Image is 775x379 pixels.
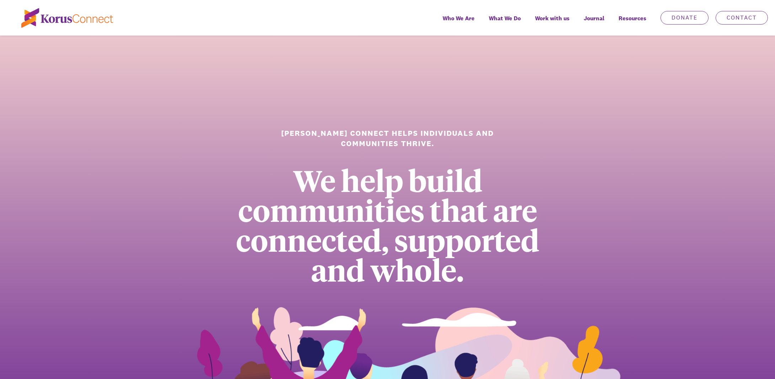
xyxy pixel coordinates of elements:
[611,10,653,36] div: Resources
[273,128,502,149] h1: [PERSON_NAME] Connect helps individuals and communities thrive.
[584,13,604,23] span: Journal
[528,10,577,36] a: Work with us
[213,165,562,284] div: We help build communities that are connected, supported and whole.
[482,10,528,36] a: What We Do
[489,13,521,23] span: What We Do
[716,11,768,25] a: Contact
[535,13,570,23] span: Work with us
[443,13,475,23] span: Who We Are
[435,10,482,36] a: Who We Are
[661,11,709,25] a: Donate
[577,10,611,36] a: Journal
[21,8,113,28] img: korus-connect%2Fc5177985-88d5-491d-9cd7-4a1febad1357_logo.svg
